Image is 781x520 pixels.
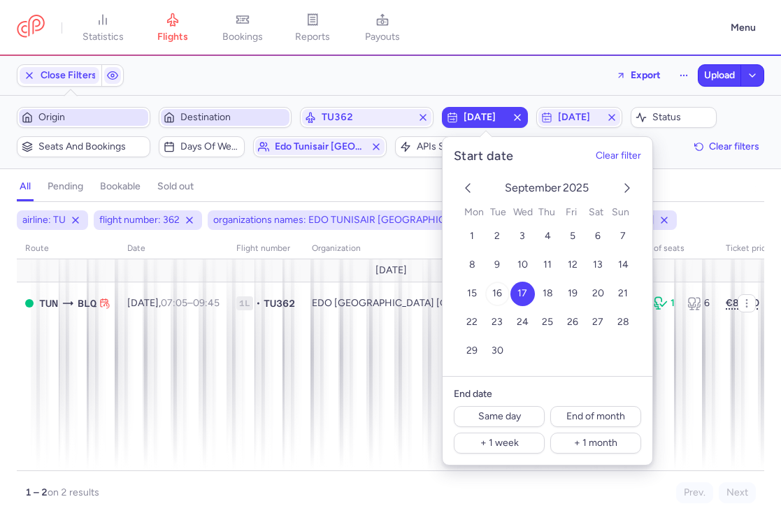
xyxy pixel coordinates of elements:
span: reports [295,31,330,43]
button: Destination [159,107,292,128]
span: 15 [467,288,477,300]
span: 25 [542,317,553,328]
button: 11 [536,253,560,277]
span: 4 [545,231,551,243]
th: route [17,238,119,259]
span: edo tunisair [GEOGRAPHIC_DATA] [275,141,365,152]
span: 2025 [563,181,591,194]
span: [DATE] [558,112,601,123]
time: 09:45 [193,297,220,309]
button: APIs settings [395,136,529,157]
span: 16 [492,288,502,300]
th: Ticket price [717,238,779,259]
span: 18 [543,288,553,300]
button: 23 [485,310,510,335]
th: organization [303,238,545,259]
button: Export [607,64,670,87]
button: previous month [459,180,476,199]
span: TUN [39,296,58,311]
span: 21 [618,288,628,300]
span: APIs settings [417,141,524,152]
button: Upload [698,65,740,86]
h4: sold out [157,180,194,193]
button: Menu [722,15,764,41]
span: 2 [494,231,500,243]
span: Clear filters [709,141,759,152]
th: number of seats [612,238,717,259]
strong: €82.00 [726,297,759,309]
span: payouts [365,31,400,43]
span: Upload [704,70,735,81]
button: Clear filter [596,151,641,162]
span: Close Filters [41,70,96,81]
span: 11 [543,259,552,271]
span: [DATE], [127,297,220,309]
span: 27 [592,317,603,328]
h4: bookable [100,180,141,193]
button: 28 [611,310,636,335]
span: 30 [492,345,503,357]
a: statistics [68,13,138,43]
span: bookings [222,31,263,43]
button: TU362 [300,107,434,128]
span: BLQ [78,296,96,311]
span: 29 [466,345,478,357]
button: 20 [586,282,610,306]
h5: Start date [454,148,514,164]
span: Seats and bookings [38,141,145,152]
span: 3 [520,231,525,243]
button: Same day [454,406,545,427]
th: date [119,238,228,259]
button: Clear filters [689,136,764,157]
span: Destination [180,112,287,123]
button: 10 [510,253,535,277]
span: 8 [469,259,475,271]
span: [DATE] [375,265,406,276]
span: 9 [494,259,500,271]
button: Next [719,482,756,503]
span: • [256,296,261,310]
span: organizations names: EDO TUNISAIR [GEOGRAPHIC_DATA] [213,213,478,227]
button: 3 [510,224,535,249]
a: flights [138,13,208,43]
button: 2 [485,224,510,249]
span: Days of week [180,141,240,152]
span: 10 [517,259,528,271]
button: Origin [17,107,150,128]
h4: pending [48,180,83,193]
span: 6 [595,231,601,243]
span: 12 [568,259,578,271]
button: [DATE] [536,107,622,128]
a: reports [278,13,347,43]
button: 5 [561,224,585,249]
span: 14 [618,259,629,271]
span: Status [652,112,712,123]
span: TU362 [322,112,412,123]
button: 17 [510,282,535,306]
span: 19 [568,288,578,300]
span: flight number: 362 [99,213,180,227]
span: 24 [517,317,529,328]
span: 1 [470,231,474,243]
button: 27 [586,310,610,335]
span: on 2 results [48,486,99,498]
button: 24 [510,310,535,335]
span: 5 [570,231,575,243]
button: 15 [460,282,485,306]
button: 30 [485,339,510,363]
button: + 1 week [454,433,545,454]
button: 16 [485,282,510,306]
span: 7 [620,231,626,243]
div: 6 [687,296,709,310]
span: flights [157,31,188,43]
button: 26 [561,310,585,335]
button: 4 [536,224,560,249]
span: Export [631,70,661,80]
button: 12 [561,253,585,277]
span: statistics [83,31,124,43]
a: CitizenPlane red outlined logo [17,15,45,41]
span: 20 [592,288,604,300]
button: 21 [611,282,636,306]
button: 7 [611,224,636,249]
span: 26 [567,317,578,328]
